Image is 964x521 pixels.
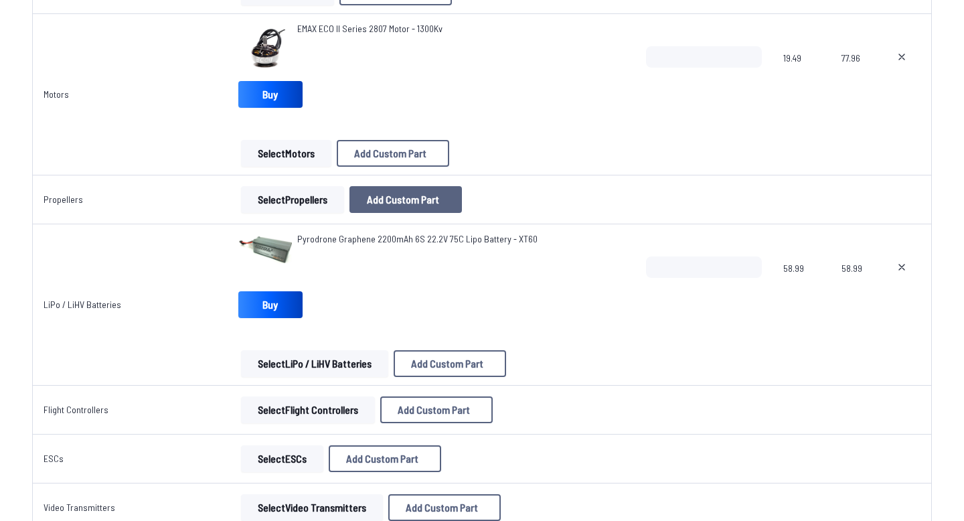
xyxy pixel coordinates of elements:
[783,256,820,321] span: 58.99
[337,140,449,167] button: Add Custom Part
[241,186,344,213] button: SelectPropellers
[241,140,331,167] button: SelectMotors
[238,396,378,423] a: SelectFlight Controllers
[238,445,326,472] a: SelectESCs
[388,494,501,521] button: Add Custom Part
[398,404,470,415] span: Add Custom Part
[297,22,443,35] a: EMAX ECO II Series 2807 Motor - 1300Kv
[44,453,64,464] a: ESCs
[394,350,506,377] button: Add Custom Part
[297,23,443,34] span: EMAX ECO II Series 2807 Motor - 1300Kv
[841,46,864,110] span: 77.96
[238,350,391,377] a: SelectLiPo / LiHV Batteries
[44,194,83,205] a: Propellers
[44,88,69,100] a: Motors
[238,140,334,167] a: SelectMotors
[346,453,418,464] span: Add Custom Part
[44,404,108,415] a: Flight Controllers
[238,186,347,213] a: SelectPropellers
[297,232,538,246] a: Pyrodrone Graphene 2200mAh 6S 22.2V 75C Lipo Battery - XT60
[44,502,115,513] a: Video Transmitters
[241,396,375,423] button: SelectFlight Controllers
[783,46,820,110] span: 19.49
[406,502,478,513] span: Add Custom Part
[297,233,538,244] span: Pyrodrone Graphene 2200mAh 6S 22.2V 75C Lipo Battery - XT60
[349,186,462,213] button: Add Custom Part
[238,232,292,286] img: image
[411,358,483,369] span: Add Custom Part
[329,445,441,472] button: Add Custom Part
[241,350,388,377] button: SelectLiPo / LiHV Batteries
[238,81,303,108] a: Buy
[354,148,426,159] span: Add Custom Part
[238,291,303,318] a: Buy
[238,494,386,521] a: SelectVideo Transmitters
[367,194,439,205] span: Add Custom Part
[241,494,383,521] button: SelectVideo Transmitters
[44,299,121,310] a: LiPo / LiHV Batteries
[380,396,493,423] button: Add Custom Part
[841,256,864,321] span: 58.99
[241,445,323,472] button: SelectESCs
[238,22,292,76] img: image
